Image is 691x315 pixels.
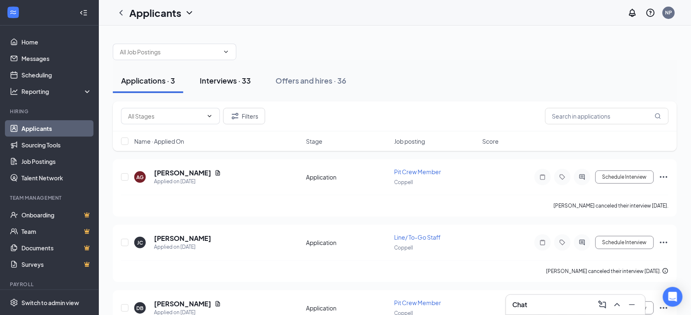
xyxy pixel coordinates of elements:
svg: Tag [558,174,567,180]
svg: ActiveChat [577,239,587,246]
svg: QuestionInfo [646,8,656,18]
h5: [PERSON_NAME] [154,234,211,243]
svg: WorkstreamLogo [9,8,17,16]
button: Schedule Interview [595,236,654,249]
span: Line/ To-Go Staff [395,233,441,241]
svg: Ellipses [659,172,669,182]
h5: [PERSON_NAME] [154,299,211,308]
svg: ComposeMessage [598,300,607,310]
svg: Filter [230,111,240,121]
svg: ActiveChat [577,174,587,180]
h5: [PERSON_NAME] [154,168,211,177]
svg: Tag [558,239,567,246]
h3: Chat [513,300,528,309]
div: Offers and hires · 36 [275,75,346,86]
div: Switch to admin view [21,299,79,307]
a: Sourcing Tools [21,137,92,153]
button: ComposeMessage [596,298,609,311]
span: Job posting [395,137,425,145]
svg: Note [538,174,548,180]
svg: Settings [10,299,18,307]
span: Stage [306,137,322,145]
a: Scheduling [21,67,92,83]
div: [PERSON_NAME] canceled their interview [DATE]. [546,267,669,275]
svg: ChevronLeft [116,8,126,18]
svg: Notifications [628,8,637,18]
a: Messages [21,50,92,67]
svg: ChevronDown [223,49,229,55]
div: AG [136,174,144,181]
input: All Job Postings [120,47,219,56]
div: Hiring [10,108,90,115]
h1: Applicants [129,6,181,20]
svg: ChevronDown [206,113,213,119]
span: Score [483,137,499,145]
a: Talent Network [21,170,92,186]
div: Interviews · 33 [200,75,251,86]
div: Applied on [DATE] [154,177,221,186]
span: Pit Crew Member [395,168,441,175]
div: Application [306,304,390,312]
svg: Document [215,170,221,176]
div: JC [137,239,143,246]
a: Home [21,34,92,50]
input: Search in applications [545,108,669,124]
a: SurveysCrown [21,256,92,273]
button: ChevronUp [611,298,624,311]
svg: ChevronDown [184,8,194,18]
div: Open Intercom Messenger [663,287,683,307]
svg: MagnifyingGlass [655,113,661,119]
svg: Ellipses [659,303,669,313]
svg: Note [538,239,548,246]
div: Applications · 3 [121,75,175,86]
button: Filter Filters [223,108,265,124]
span: Coppell [395,179,413,185]
a: OnboardingCrown [21,207,92,223]
div: Application [306,173,390,181]
div: DB [137,305,144,312]
div: [PERSON_NAME] canceled their interview [DATE]. [554,202,669,210]
div: Payroll [10,281,90,288]
a: Applicants [21,120,92,137]
a: TeamCrown [21,223,92,240]
div: NP [665,9,672,16]
button: Minimize [626,298,639,311]
div: Application [306,238,390,247]
svg: Info [662,268,669,274]
svg: Collapse [79,9,88,17]
div: Reporting [21,87,92,96]
button: Schedule Interview [595,170,654,184]
svg: Analysis [10,87,18,96]
span: Pit Crew Member [395,299,441,306]
input: All Stages [128,112,203,121]
svg: Document [215,301,221,307]
div: Applied on [DATE] [154,243,211,251]
svg: ChevronUp [612,300,622,310]
span: Coppell [395,245,413,251]
div: Team Management [10,194,90,201]
a: DocumentsCrown [21,240,92,256]
svg: Minimize [627,300,637,310]
svg: Ellipses [659,238,669,247]
a: Job Postings [21,153,92,170]
span: Name · Applied On [134,137,184,145]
